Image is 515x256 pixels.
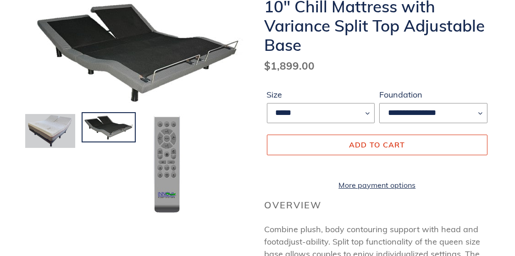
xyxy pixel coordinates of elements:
span: Combine plush, body contouring support with head and foot [265,224,479,247]
h2: Overview [265,200,490,211]
span: $1,899.00 [265,59,315,72]
label: Size [267,88,375,101]
button: Add to cart [267,135,488,155]
img: Load image into Gallery viewer, 10&quot; Chill Mattress with Variance Split Top Adjustable Base [83,113,134,141]
label: Foundation [379,88,487,101]
img: Load image into Gallery viewer, 10-inch-chill-mattress-with-split-top-variance-adjustable-base [24,113,76,148]
img: Load image into Gallery viewer, 10&quot; Chill Mattress with Variance Split Top Adjustable Base [150,113,185,216]
span: Add to cart [349,140,405,149]
a: More payment options [267,180,488,191]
